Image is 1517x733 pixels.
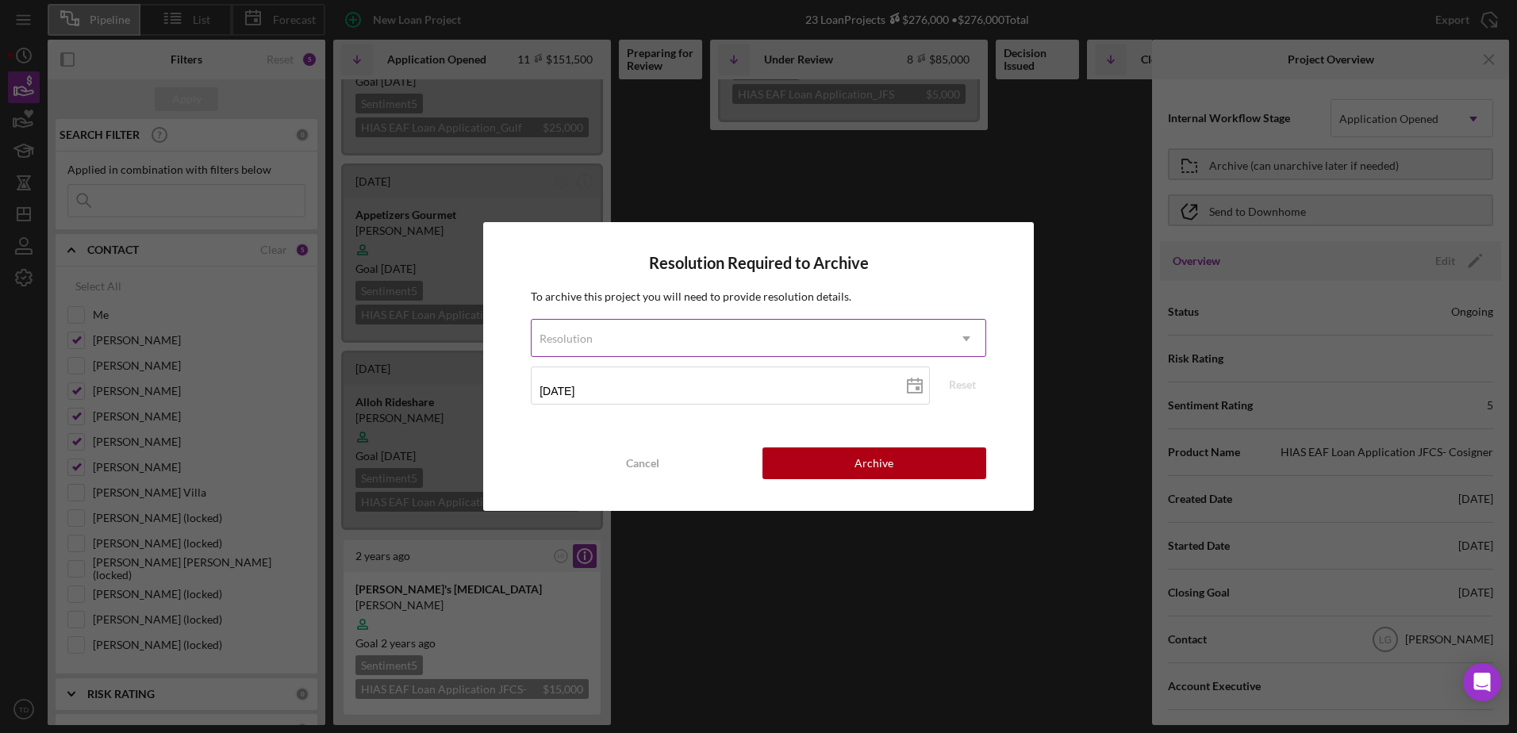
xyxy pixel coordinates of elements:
[531,254,986,272] h4: Resolution Required to Archive
[540,332,593,345] div: Resolution
[762,447,986,479] button: Archive
[531,288,986,305] p: To archive this project you will need to provide resolution details.
[626,447,659,479] div: Cancel
[939,373,986,397] button: Reset
[949,373,976,397] div: Reset
[855,447,893,479] div: Archive
[531,447,755,479] button: Cancel
[1463,663,1501,701] div: Open Intercom Messenger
